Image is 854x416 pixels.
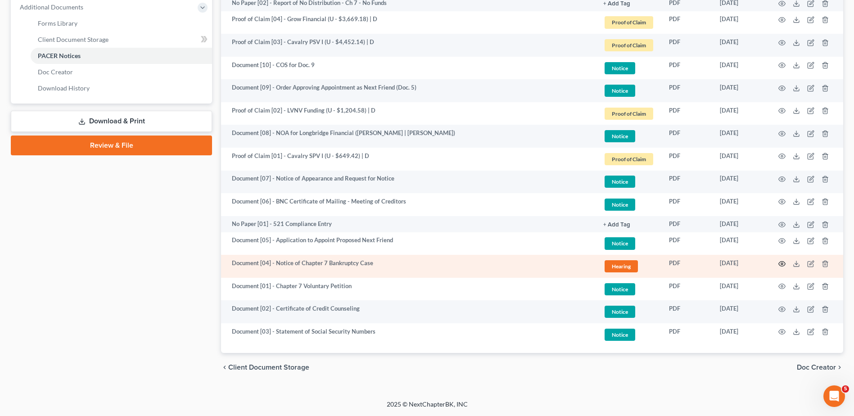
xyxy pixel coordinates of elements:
td: PDF [662,171,713,194]
a: Notice [603,129,655,144]
td: PDF [662,300,713,323]
td: Document [06] - BNC Certificate of Mailing - Meeting of Creditors [221,193,596,216]
td: [DATE] [713,102,768,125]
span: Notice [605,176,635,188]
td: PDF [662,148,713,171]
span: Doc Creator [797,364,836,371]
td: [DATE] [713,216,768,232]
td: PDF [662,125,713,148]
span: Proof of Claim [605,39,653,51]
span: Additional Documents [20,3,83,11]
span: Notice [605,283,635,295]
span: Client Document Storage [228,364,309,371]
span: Client Document Storage [38,36,108,43]
td: [DATE] [713,11,768,34]
a: Notice [603,236,655,251]
button: chevron_left Client Document Storage [221,364,309,371]
a: Hearing [603,259,655,274]
td: Proof of Claim [01] - Cavalry SPV I (U - $649.42) | D [221,148,596,171]
td: Document [03] - Statement of Social Security Numbers [221,323,596,346]
td: PDF [662,323,713,346]
span: 5 [842,385,849,393]
button: + Add Tag [603,222,630,228]
td: PDF [662,11,713,34]
button: Doc Creator chevron_right [797,364,843,371]
td: Document [07] - Notice of Appearance and Request for Notice [221,171,596,194]
span: Proof of Claim [605,16,653,28]
a: Notice [603,61,655,76]
span: Notice [605,199,635,211]
td: [DATE] [713,79,768,102]
a: Forms Library [31,15,212,32]
td: PDF [662,216,713,232]
td: Document [04] - Notice of Chapter 7 Bankruptcy Case [221,255,596,278]
a: + Add Tag [603,220,655,228]
a: Client Document Storage [31,32,212,48]
a: Notice [603,327,655,342]
span: Doc Creator [38,68,73,76]
td: Document [09] - Order Approving Appointment as Next Friend (Doc. 5) [221,79,596,102]
span: Proof of Claim [605,153,653,165]
span: Download History [38,84,90,92]
td: Document [08] - NOA for Longbridge Financial ([PERSON_NAME] | [PERSON_NAME]) [221,125,596,148]
span: Notice [605,306,635,318]
a: PACER Notices [31,48,212,64]
td: PDF [662,255,713,278]
a: Proof of Claim [603,15,655,30]
a: Download & Print [11,111,212,132]
td: PDF [662,193,713,216]
a: Proof of Claim [603,152,655,167]
a: Proof of Claim [603,38,655,53]
a: Notice [603,83,655,98]
td: Proof of Claim [03] - Cavalry PSV I (U - $4,452.14) | D [221,34,596,57]
a: Notice [603,282,655,297]
td: [DATE] [713,171,768,194]
i: chevron_right [836,364,843,371]
a: Proof of Claim [603,106,655,121]
td: [DATE] [713,232,768,255]
td: [DATE] [713,34,768,57]
a: Doc Creator [31,64,212,80]
a: Notice [603,304,655,319]
span: Notice [605,85,635,97]
td: PDF [662,278,713,301]
span: Proof of Claim [605,108,653,120]
span: Hearing [605,260,638,272]
td: Proof of Claim [02] - LVNV Funding (U - $1,204.58) | D [221,102,596,125]
td: [DATE] [713,57,768,80]
span: Notice [605,62,635,74]
a: Notice [603,174,655,189]
td: PDF [662,102,713,125]
td: Document [02] - Certificate of Credit Counseling [221,300,596,323]
td: PDF [662,232,713,255]
iframe: Intercom live chat [823,385,845,407]
span: Forms Library [38,19,77,27]
a: Download History [31,80,212,96]
div: 2025 © NextChapterBK, INC [171,400,684,416]
td: [DATE] [713,125,768,148]
td: PDF [662,79,713,102]
td: [DATE] [713,278,768,301]
span: Notice [605,237,635,249]
a: Notice [603,197,655,212]
a: Review & File [11,136,212,155]
span: PACER Notices [38,52,81,59]
td: [DATE] [713,193,768,216]
td: PDF [662,57,713,80]
td: Document [10] - COS for Doc. 9 [221,57,596,80]
span: Notice [605,130,635,142]
td: [DATE] [713,300,768,323]
span: Notice [605,329,635,341]
td: [DATE] [713,148,768,171]
button: + Add Tag [603,1,630,7]
td: Proof of Claim [04] - Grow Financial (U - $3,669.18) | D [221,11,596,34]
i: chevron_left [221,364,228,371]
td: No Paper [01] - 521 Compliance Entry [221,216,596,232]
td: Document [05] - Application to Appoint Proposed Next Friend [221,232,596,255]
td: Document [01] - Chapter 7 Voluntary Petition [221,278,596,301]
td: [DATE] [713,323,768,346]
td: [DATE] [713,255,768,278]
td: PDF [662,34,713,57]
